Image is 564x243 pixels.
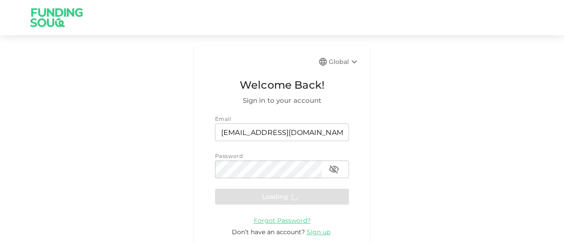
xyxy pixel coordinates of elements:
[329,56,360,67] div: Global
[215,116,231,122] span: Email
[254,216,311,224] a: Forgot Password?
[215,161,322,178] input: password
[215,95,349,106] span: Sign in to your account
[215,153,243,159] span: Password
[215,77,349,93] span: Welcome Back!
[215,123,349,141] input: email
[232,228,305,236] span: Don’t have an account?
[307,228,330,236] span: Sign up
